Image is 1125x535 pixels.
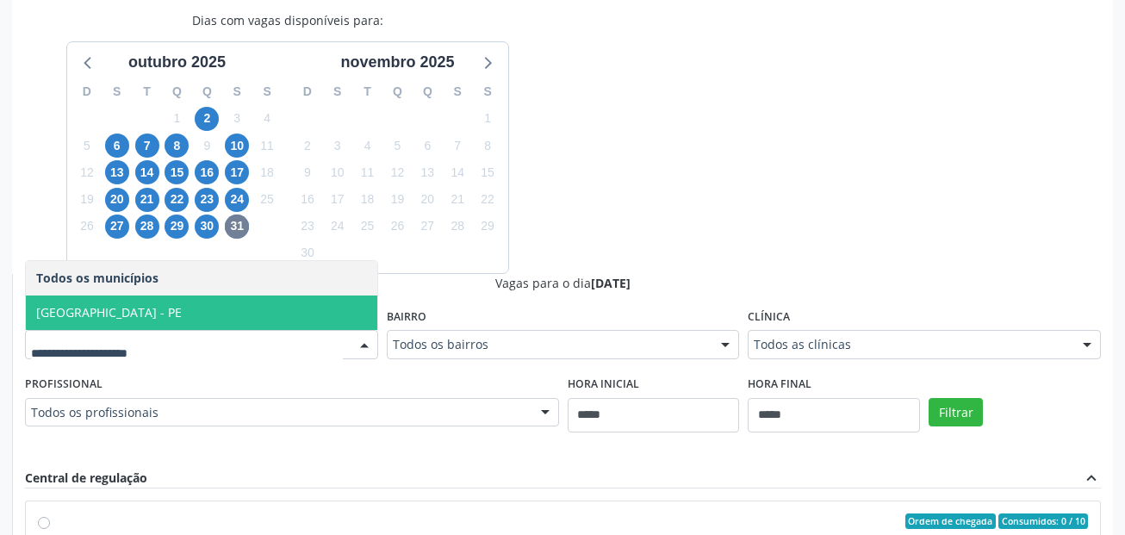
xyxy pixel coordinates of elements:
[591,275,631,291] span: [DATE]
[295,215,320,239] span: domingo, 23 de novembro de 2025
[445,215,469,239] span: sexta-feira, 28 de novembro de 2025
[105,160,129,184] span: segunda-feira, 13 de outubro de 2025
[445,160,469,184] span: sexta-feira, 14 de novembro de 2025
[356,188,380,212] span: terça-feira, 18 de novembro de 2025
[387,304,426,331] label: Bairro
[352,78,382,105] div: T
[195,107,219,131] span: quinta-feira, 2 de outubro de 2025
[356,160,380,184] span: terça-feira, 11 de novembro de 2025
[192,11,383,29] div: Dias com vagas disponíveis para:
[445,134,469,158] span: sexta-feira, 7 de novembro de 2025
[25,371,103,398] label: Profissional
[385,188,409,212] span: quarta-feira, 19 de novembro de 2025
[255,188,279,212] span: sábado, 25 de outubro de 2025
[754,336,1066,353] span: Todos as clínicas
[102,78,132,105] div: S
[75,134,99,158] span: domingo, 5 de outubro de 2025
[475,215,500,239] span: sábado, 29 de novembro de 2025
[255,134,279,158] span: sábado, 11 de outubro de 2025
[255,107,279,131] span: sábado, 4 de outubro de 2025
[905,513,996,529] span: Ordem de chegada
[135,215,159,239] span: terça-feira, 28 de outubro de 2025
[415,160,439,184] span: quinta-feira, 13 de novembro de 2025
[135,134,159,158] span: terça-feira, 7 de outubro de 2025
[105,134,129,158] span: segunda-feira, 6 de outubro de 2025
[929,398,983,427] button: Filtrar
[385,134,409,158] span: quarta-feira, 5 de novembro de 2025
[135,160,159,184] span: terça-feira, 14 de outubro de 2025
[295,160,320,184] span: domingo, 9 de novembro de 2025
[121,51,233,74] div: outubro 2025
[222,78,252,105] div: S
[356,215,380,239] span: terça-feira, 25 de novembro de 2025
[295,241,320,265] span: domingo, 30 de novembro de 2025
[443,78,473,105] div: S
[195,188,219,212] span: quinta-feira, 23 de outubro de 2025
[415,188,439,212] span: quinta-feira, 20 de novembro de 2025
[25,274,1101,292] div: Vagas para o dia
[1082,469,1101,488] i: expand_less
[748,371,811,398] label: Hora final
[393,336,705,353] span: Todos os bairros
[36,304,182,320] span: [GEOGRAPHIC_DATA] - PE
[195,134,219,158] span: quinta-feira, 9 de outubro de 2025
[165,188,189,212] span: quarta-feira, 22 de outubro de 2025
[382,78,413,105] div: Q
[252,78,283,105] div: S
[326,134,350,158] span: segunda-feira, 3 de novembro de 2025
[356,134,380,158] span: terça-feira, 4 de novembro de 2025
[385,160,409,184] span: quarta-feira, 12 de novembro de 2025
[225,160,249,184] span: sexta-feira, 17 de outubro de 2025
[326,215,350,239] span: segunda-feira, 24 de novembro de 2025
[415,215,439,239] span: quinta-feira, 27 de novembro de 2025
[326,188,350,212] span: segunda-feira, 17 de novembro de 2025
[255,160,279,184] span: sábado, 18 de outubro de 2025
[475,188,500,212] span: sábado, 22 de novembro de 2025
[385,215,409,239] span: quarta-feira, 26 de novembro de 2025
[192,78,222,105] div: Q
[165,215,189,239] span: quarta-feira, 29 de outubro de 2025
[322,78,352,105] div: S
[568,371,639,398] label: Hora inicial
[25,469,147,488] div: Central de regulação
[415,134,439,158] span: quinta-feira, 6 de novembro de 2025
[195,215,219,239] span: quinta-feira, 30 de outubro de 2025
[475,107,500,131] span: sábado, 1 de novembro de 2025
[36,270,158,286] span: Todos os municípios
[165,107,189,131] span: quarta-feira, 1 de outubro de 2025
[165,134,189,158] span: quarta-feira, 8 de outubro de 2025
[225,107,249,131] span: sexta-feira, 3 de outubro de 2025
[295,134,320,158] span: domingo, 2 de novembro de 2025
[748,304,790,331] label: Clínica
[445,188,469,212] span: sexta-feira, 21 de novembro de 2025
[225,188,249,212] span: sexta-feira, 24 de outubro de 2025
[75,188,99,212] span: domingo, 19 de outubro de 2025
[998,513,1088,529] span: Consumidos: 0 / 10
[295,188,320,212] span: domingo, 16 de novembro de 2025
[475,134,500,158] span: sábado, 8 de novembro de 2025
[72,78,103,105] div: D
[105,215,129,239] span: segunda-feira, 27 de outubro de 2025
[75,160,99,184] span: domingo, 12 de outubro de 2025
[195,160,219,184] span: quinta-feira, 16 de outubro de 2025
[326,160,350,184] span: segunda-feira, 10 de novembro de 2025
[105,188,129,212] span: segunda-feira, 20 de outubro de 2025
[473,78,503,105] div: S
[413,78,443,105] div: Q
[475,160,500,184] span: sábado, 15 de novembro de 2025
[75,215,99,239] span: domingo, 26 de outubro de 2025
[135,188,159,212] span: terça-feira, 21 de outubro de 2025
[165,160,189,184] span: quarta-feira, 15 de outubro de 2025
[132,78,162,105] div: T
[31,404,524,421] span: Todos os profissionais
[225,134,249,158] span: sexta-feira, 10 de outubro de 2025
[162,78,192,105] div: Q
[293,78,323,105] div: D
[333,51,461,74] div: novembro 2025
[225,215,249,239] span: sexta-feira, 31 de outubro de 2025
